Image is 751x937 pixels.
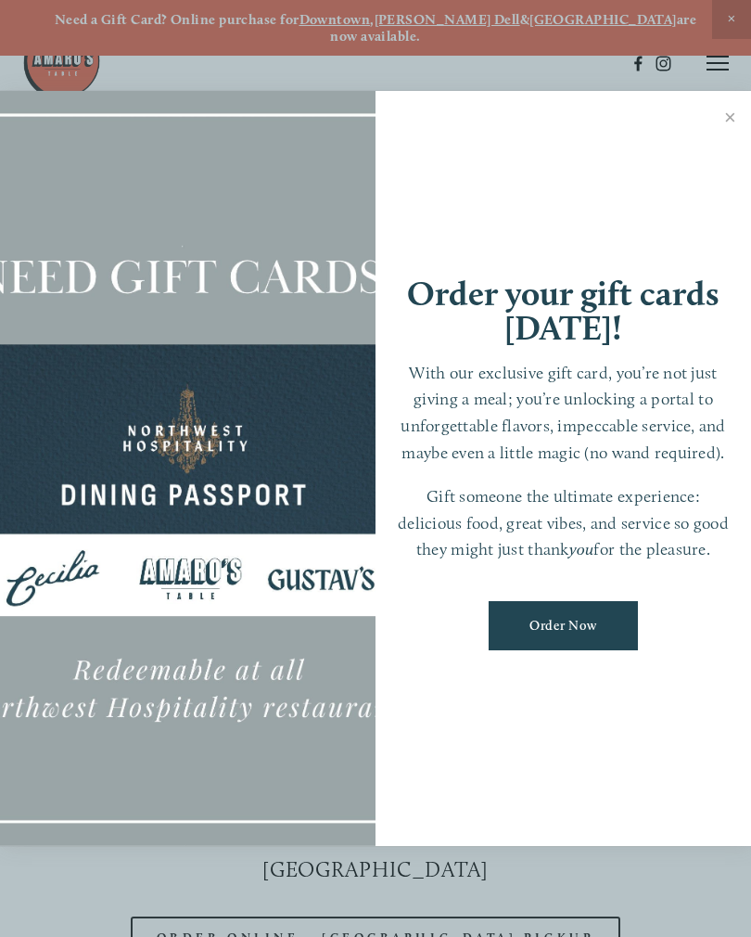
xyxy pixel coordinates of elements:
h1: Order your gift cards [DATE]! [394,276,732,345]
a: Close [712,94,748,146]
em: you [569,539,594,558]
a: Order Now [489,601,638,650]
p: Gift someone the ultimate experience: delicious food, great vibes, and service so good they might... [394,483,732,563]
p: With our exclusive gift card, you’re not just giving a meal; you’re unlocking a portal to unforge... [394,360,732,467]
